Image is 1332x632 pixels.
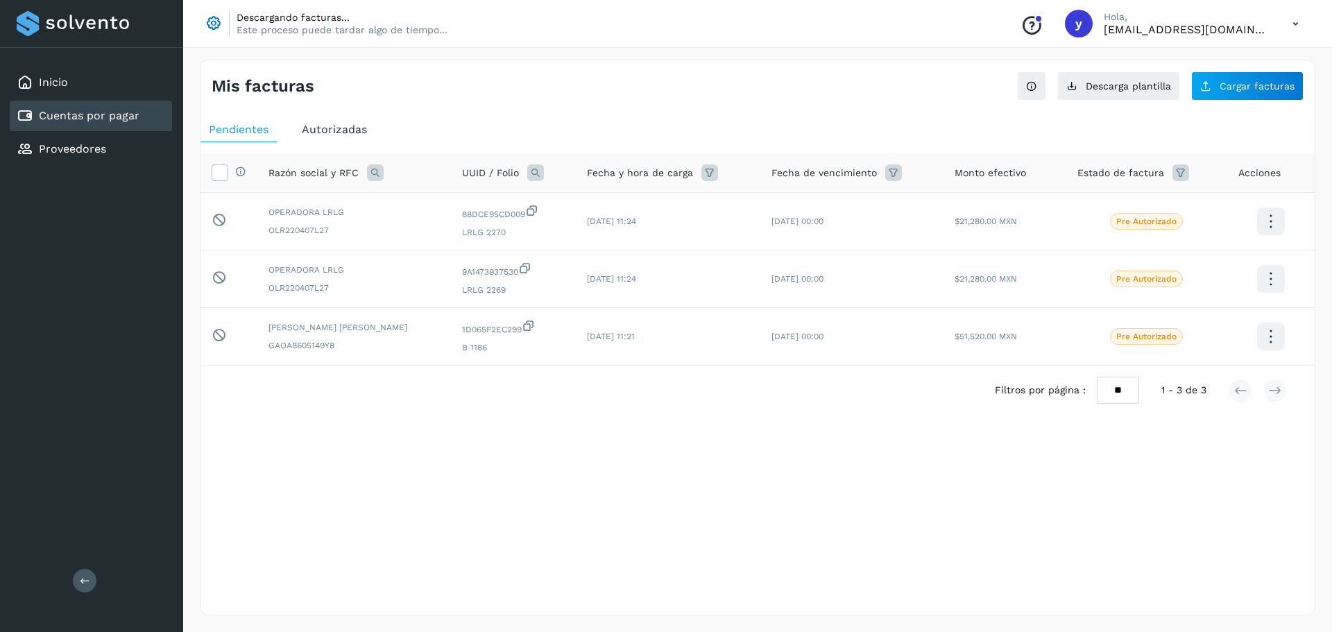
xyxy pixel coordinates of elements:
[587,332,635,341] span: [DATE] 11:21
[1104,11,1270,23] p: Hola,
[268,224,440,237] span: OLR220407L27
[462,204,565,221] span: 88DCE95CD009
[462,319,565,336] span: 1D065F2EC299
[1116,332,1177,341] p: Pre Autorizado
[587,274,636,284] span: [DATE] 11:24
[39,109,139,122] a: Cuentas por pagar
[1104,23,1270,36] p: ycordova@rad-logistics.com
[39,76,68,89] a: Inicio
[1116,274,1177,284] p: Pre Autorizado
[237,11,447,24] p: Descargando facturas...
[771,216,823,226] span: [DATE] 00:00
[1238,166,1281,180] span: Acciones
[995,383,1086,398] span: Filtros por página :
[1161,383,1206,398] span: 1 - 3 de 3
[268,206,440,219] span: OPERADORA LRLG
[268,282,440,294] span: OLR220407L27
[212,76,314,96] h4: Mis facturas
[268,264,440,276] span: OPERADORA LRLG
[1086,81,1171,91] span: Descarga plantilla
[955,274,1017,284] span: $21,280.00 MXN
[1191,71,1304,101] button: Cargar facturas
[955,216,1017,226] span: $21,280.00 MXN
[237,24,447,36] p: Este proceso puede tardar algo de tiempo...
[10,134,172,164] div: Proveedores
[771,274,823,284] span: [DATE] 00:00
[39,142,106,155] a: Proveedores
[462,226,565,239] span: LRLG 2270
[10,67,172,98] div: Inicio
[771,166,877,180] span: Fecha de vencimiento
[1220,81,1295,91] span: Cargar facturas
[209,123,268,136] span: Pendientes
[462,341,565,354] span: B 1186
[268,321,440,334] span: [PERSON_NAME] [PERSON_NAME]
[1057,71,1180,101] button: Descarga plantilla
[268,166,359,180] span: Razón social y RFC
[462,262,565,278] span: 9A1473937530
[771,332,823,341] span: [DATE] 00:00
[1077,166,1164,180] span: Estado de factura
[587,166,693,180] span: Fecha y hora de carga
[462,166,519,180] span: UUID / Folio
[268,339,440,352] span: GAOA8605149Y8
[955,332,1017,341] span: $51,520.00 MXN
[955,166,1026,180] span: Monto efectivo
[302,123,367,136] span: Autorizadas
[587,216,636,226] span: [DATE] 11:24
[1116,216,1177,226] p: Pre Autorizado
[10,101,172,131] div: Cuentas por pagar
[462,284,565,296] span: LRLG 2269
